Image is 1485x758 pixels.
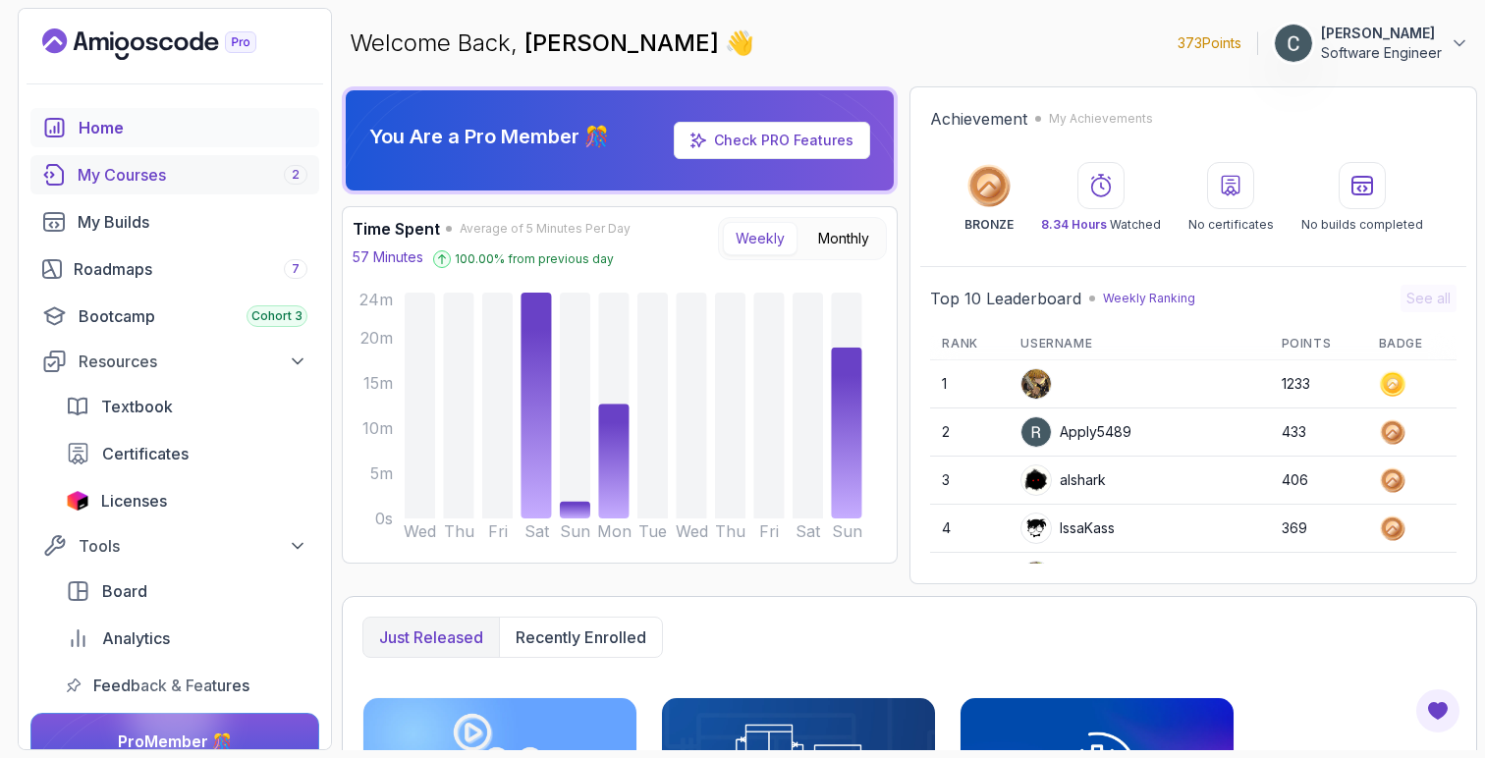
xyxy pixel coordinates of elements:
[102,579,147,603] span: Board
[54,571,319,611] a: board
[1414,687,1461,734] button: Open Feedback Button
[1021,562,1051,591] img: user profile image
[102,442,189,465] span: Certificates
[1021,514,1051,543] img: user profile image
[1021,465,1051,495] img: user profile image
[516,625,646,649] p: Recently enrolled
[79,116,307,139] div: Home
[79,304,307,328] div: Bootcamp
[796,521,821,541] tspan: Sat
[353,247,423,267] p: 57 Minutes
[1049,111,1153,127] p: My Achievements
[78,163,307,187] div: My Courses
[363,373,393,393] tspan: 15m
[930,107,1027,131] h2: Achievement
[714,132,853,148] a: Check PRO Features
[54,481,319,520] a: licenses
[93,674,249,697] span: Feedback & Features
[1401,285,1457,312] button: See all
[251,308,302,324] span: Cohort 3
[359,290,393,309] tspan: 24m
[79,350,307,373] div: Resources
[1021,417,1051,447] img: user profile image
[54,434,319,473] a: certificates
[1270,360,1367,408] td: 1233
[101,395,173,418] span: Textbook
[930,328,1009,360] th: Rank
[54,666,319,705] a: feedback
[1020,561,1177,592] div: wittybadgerbfbbc
[30,297,319,336] a: bootcamp
[101,489,167,513] span: Licenses
[30,202,319,242] a: builds
[964,217,1014,233] p: BRONZE
[30,344,319,379] button: Resources
[560,521,590,541] tspan: Sun
[30,528,319,564] button: Tools
[930,360,1009,408] td: 1
[597,521,632,541] tspan: Mon
[930,457,1009,505] td: 3
[638,521,667,541] tspan: Tue
[1020,513,1115,544] div: IssaKass
[930,505,1009,553] td: 4
[353,217,440,241] h3: Time Spent
[363,618,499,657] button: Just released
[460,221,631,237] span: Average of 5 Minutes Per Day
[930,287,1081,310] h2: Top 10 Leaderboard
[370,463,393,483] tspan: 5m
[1041,217,1107,232] span: 8.34 Hours
[404,521,436,541] tspan: Wed
[30,249,319,289] a: roadmaps
[1321,43,1442,63] p: Software Engineer
[524,521,550,541] tspan: Sat
[524,28,725,57] span: [PERSON_NAME]
[54,619,319,658] a: analytics
[930,408,1009,457] td: 2
[30,108,319,147] a: home
[1188,217,1274,233] p: No certificates
[725,27,755,60] span: 👋
[102,626,170,650] span: Analytics
[66,491,89,511] img: jetbrains icon
[1270,408,1367,457] td: 433
[362,418,393,438] tspan: 10m
[1275,25,1312,62] img: user profile image
[1321,24,1442,43] p: [PERSON_NAME]
[832,521,862,541] tspan: Sun
[1301,217,1423,233] p: No builds completed
[1020,416,1131,448] div: Apply5489
[1270,328,1367,360] th: Points
[30,155,319,194] a: courses
[379,625,483,649] p: Just released
[930,553,1009,601] td: 5
[1009,328,1269,360] th: Username
[74,257,307,281] div: Roadmaps
[488,521,508,541] tspan: Fri
[1041,217,1161,233] p: Watched
[79,534,307,558] div: Tools
[676,521,708,541] tspan: Wed
[1021,369,1051,399] img: user profile image
[759,521,779,541] tspan: Fri
[292,167,300,183] span: 2
[292,261,300,277] span: 7
[499,618,662,657] button: Recently enrolled
[1274,24,1469,63] button: user profile image[PERSON_NAME]Software Engineer
[375,509,393,528] tspan: 0s
[42,28,302,60] a: Landing page
[1367,328,1457,360] th: Badge
[54,387,319,426] a: textbook
[674,122,870,159] a: Check PRO Features
[360,328,393,348] tspan: 20m
[1270,505,1367,553] td: 369
[78,210,307,234] div: My Builds
[369,123,609,150] p: You Are a Pro Member 🎊
[444,521,474,541] tspan: Thu
[1270,553,1367,601] td: 282
[1020,464,1106,496] div: alshark
[1178,33,1241,53] p: 373 Points
[715,521,745,541] tspan: Thu
[805,222,882,255] button: Monthly
[1270,457,1367,505] td: 406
